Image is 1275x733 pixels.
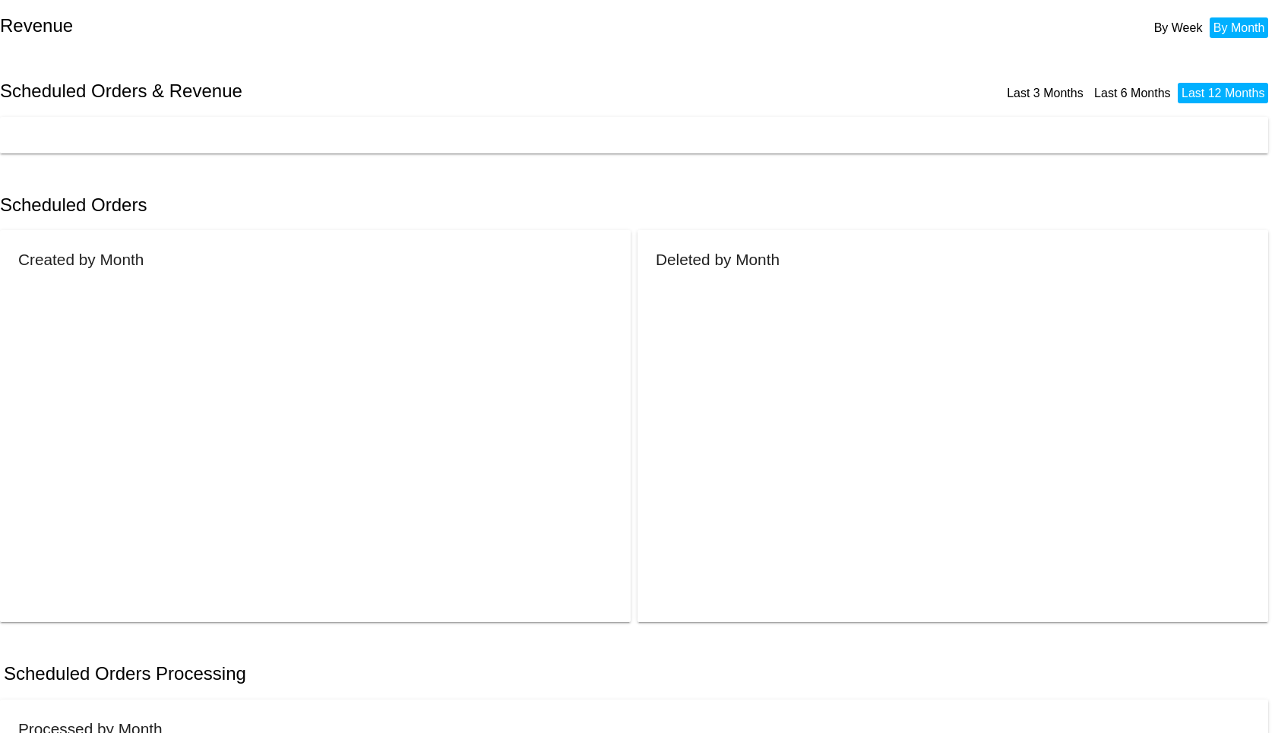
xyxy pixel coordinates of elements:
li: By Week [1150,17,1207,38]
a: Last 3 Months [1007,87,1084,100]
a: Last 6 Months [1094,87,1171,100]
li: By Month [1210,17,1269,38]
a: Last 12 Months [1182,87,1264,100]
h2: Deleted by Month [656,251,780,268]
h2: Created by Month [18,251,144,268]
h2: Scheduled Orders Processing [4,663,246,684]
